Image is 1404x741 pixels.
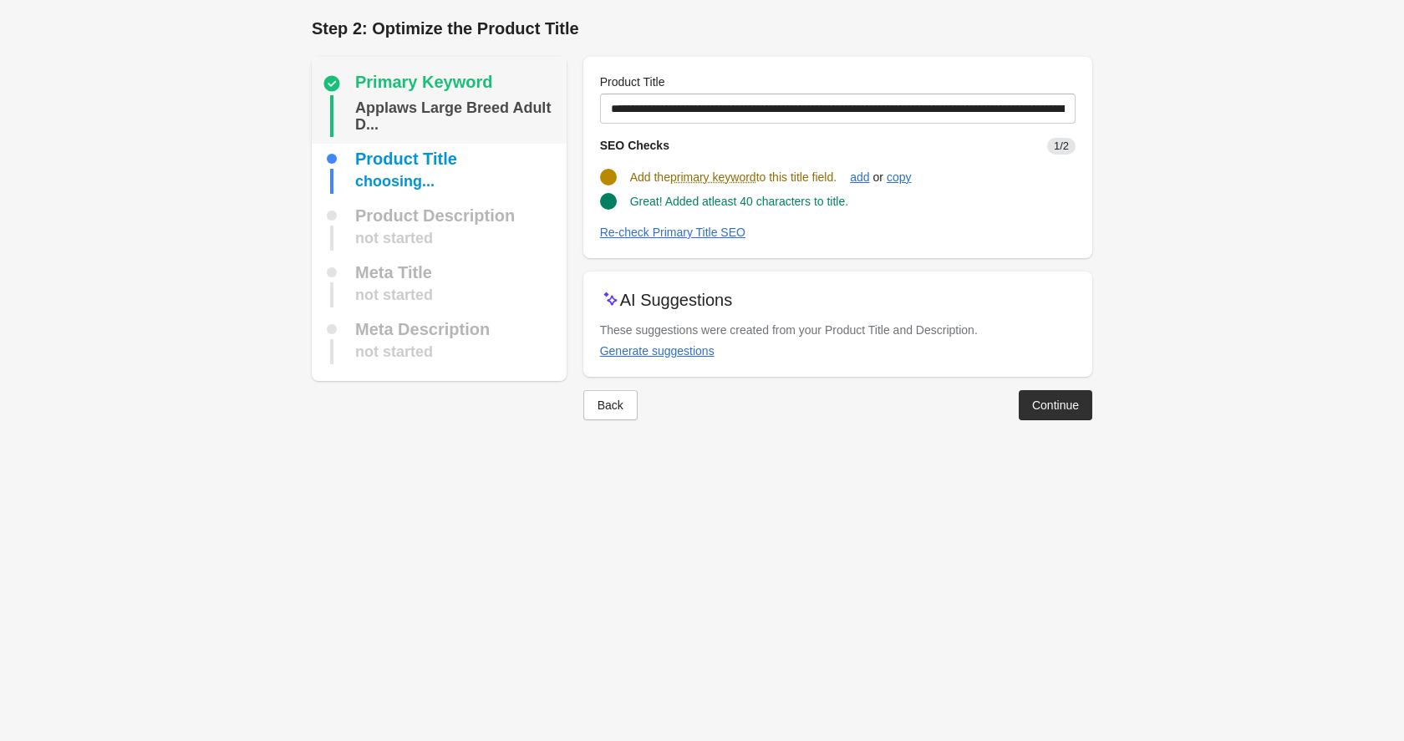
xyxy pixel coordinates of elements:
[1032,398,1079,412] div: Continue
[1019,390,1092,420] button: Continue
[600,139,669,152] span: SEO Checks
[670,169,756,185] span: primary keyword
[620,288,733,312] p: AI Suggestions
[600,74,665,90] label: Product Title
[355,264,432,281] div: Meta Title
[355,321,490,338] div: Meta Description
[880,162,918,192] button: copy
[355,207,515,224] div: Product Description
[1047,138,1076,155] span: 1/2
[593,336,721,366] button: Generate suggestions
[355,95,560,137] div: Applaws Large Breed Adult Dog Dry Food with Chicken and Vegetables, 15kg
[598,398,623,412] div: Back
[355,74,493,94] div: Primary Keyword
[312,17,1092,40] h1: Step 2: Optimize the Product Title
[583,390,638,420] button: Back
[850,170,869,184] div: add
[870,169,887,185] span: or
[887,170,912,184] div: copy
[843,162,876,192] button: add
[355,226,433,251] div: not started
[355,150,457,167] div: Product Title
[600,323,978,337] span: These suggestions were created from your Product Title and Description.
[355,282,433,307] div: not started
[630,170,837,184] span: Add the to this title field.
[593,217,752,247] button: Re-check Primary Title SEO
[355,169,435,194] div: choosing...
[600,344,715,358] div: Generate suggestions
[630,195,848,208] span: Great! Added atleast 40 characters to title.
[600,226,745,239] div: Re-check Primary Title SEO
[355,339,433,364] div: not started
